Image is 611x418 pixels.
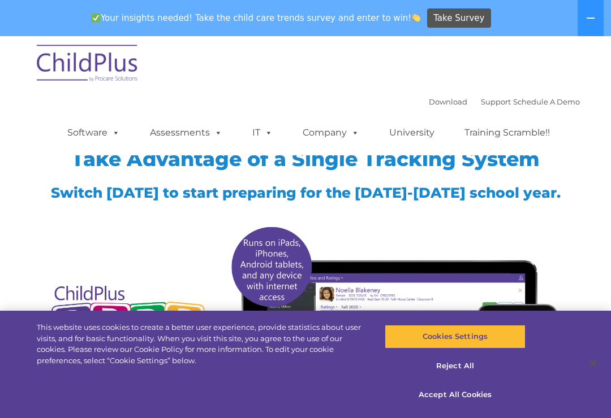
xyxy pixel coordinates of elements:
[291,121,371,144] a: Company
[92,14,100,22] img: ✅
[429,97,467,106] a: Download
[37,322,367,366] div: This website uses cookies to create a better user experience, provide statistics about user visit...
[580,351,605,376] button: Close
[378,121,446,144] a: University
[71,147,540,171] span: Take Advantage of a Single Tracking System
[427,8,491,28] a: Take Survey
[433,8,484,28] span: Take Survey
[139,121,234,144] a: Assessments
[481,97,511,106] a: Support
[56,121,131,144] a: Software
[385,325,525,349] button: Cookies Settings
[429,97,580,106] font: |
[385,383,525,407] button: Accept All Cookies
[31,37,144,93] img: ChildPlus by Procare Solutions
[51,184,561,201] span: Switch [DATE] to start preparing for the [DATE]-[DATE] school year.
[241,121,284,144] a: IT
[48,276,208,373] img: Copyright - DRDP Logo
[513,97,580,106] a: Schedule A Demo
[385,354,525,378] button: Reject All
[453,121,561,144] a: Training Scramble!!
[87,7,425,29] span: Your insights needed! Take the child care trends survey and enter to win!
[412,14,420,22] img: 👏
